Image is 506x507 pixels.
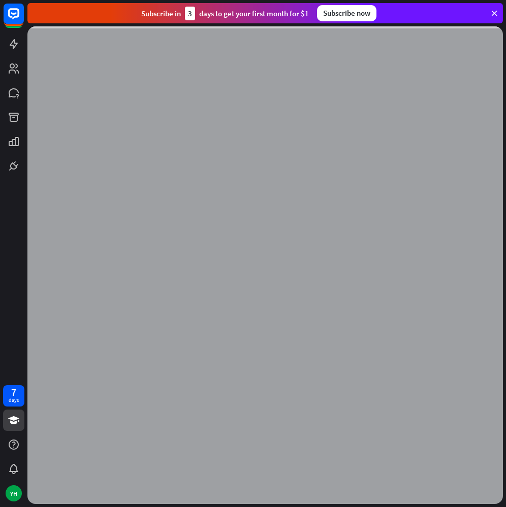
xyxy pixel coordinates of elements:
div: days [9,397,19,404]
div: Subscribe in days to get your first month for $1 [141,7,309,20]
div: YH [6,485,22,501]
a: 7 days [3,385,24,407]
div: Subscribe now [317,5,376,21]
div: 3 [185,7,195,20]
div: 7 [11,388,16,397]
